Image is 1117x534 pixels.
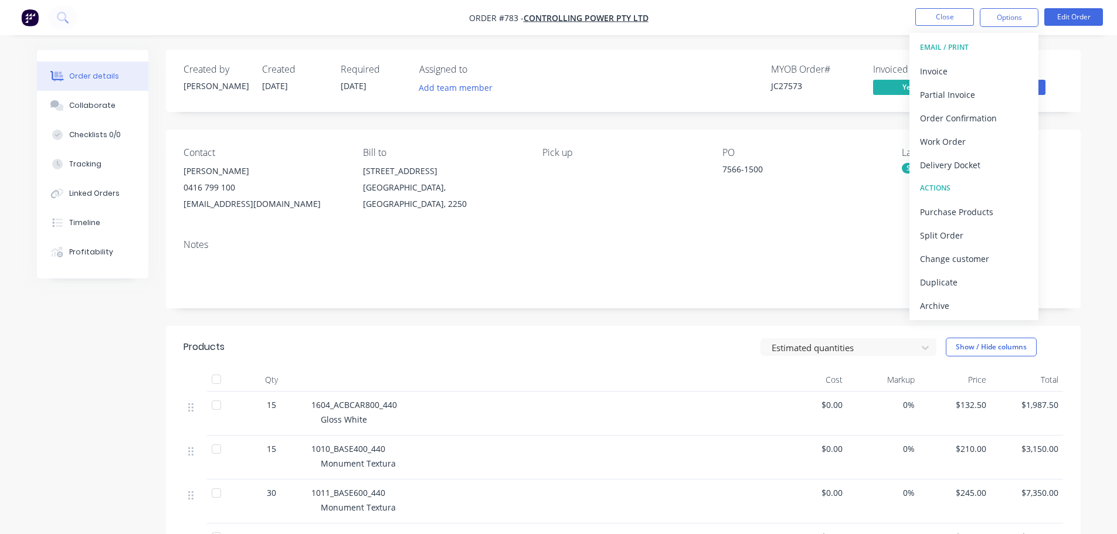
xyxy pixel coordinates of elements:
div: Collaborate [69,100,116,111]
div: Duplicate [920,274,1028,291]
span: Monument Textura [321,502,396,513]
span: $245.00 [924,487,987,499]
div: MYOB Order # [771,64,859,75]
button: Add team member [412,80,498,96]
button: Linked Orders [37,179,148,208]
div: JC27573 [771,80,859,92]
div: [PERSON_NAME] [184,80,248,92]
span: 1010_BASE400_440 [311,443,385,454]
span: $0.00 [780,487,843,499]
button: Collaborate [37,91,148,120]
span: [DATE] [341,80,366,91]
div: Notes [184,239,1063,250]
button: Add team member [419,80,499,96]
span: $0.00 [780,443,843,455]
button: Profitability [37,237,148,267]
span: $7,350.00 [996,487,1058,499]
div: Cost [776,368,848,392]
div: Invoiced [873,64,961,75]
div: [GEOGRAPHIC_DATA], [GEOGRAPHIC_DATA], 2250 [363,179,524,212]
span: 15 [267,399,276,411]
div: ACTIONS [920,181,1028,196]
div: Checklists 0/0 [69,130,121,140]
button: Options [980,8,1038,27]
span: Monument Textura [321,458,396,469]
span: [DATE] [262,80,288,91]
div: Switchboard [902,163,953,174]
div: Created by [184,64,248,75]
span: 15 [267,443,276,455]
span: $132.50 [924,399,987,411]
span: Yes [873,80,943,94]
div: 7566-1500 [722,163,869,179]
div: Assigned to [419,64,537,75]
div: EMAIL / PRINT [920,40,1028,55]
div: Order details [69,71,119,81]
div: [STREET_ADDRESS] [363,163,524,179]
span: $210.00 [924,443,987,455]
div: Price [919,368,992,392]
div: 0416 799 100 [184,179,344,196]
div: [PERSON_NAME] [184,163,344,179]
div: Linked Orders [69,188,120,199]
span: 1011_BASE600_440 [311,487,385,498]
div: Order Confirmation [920,110,1028,127]
div: Invoice [920,63,1028,80]
div: Change customer [920,250,1028,267]
div: Timeline [69,217,100,228]
span: 0% [852,443,915,455]
span: 30 [267,487,276,499]
button: Order details [37,62,148,91]
a: Controlling Power Pty Ltd [524,12,649,23]
span: $0.00 [780,399,843,411]
div: Bill to [363,147,524,158]
div: [EMAIL_ADDRESS][DOMAIN_NAME] [184,196,344,212]
button: Checklists 0/0 [37,120,148,149]
img: Factory [21,9,39,26]
span: 1604_ACBCAR800_440 [311,399,397,410]
div: Pick up [542,147,703,158]
button: Show / Hide columns [946,338,1037,356]
div: [STREET_ADDRESS][GEOGRAPHIC_DATA], [GEOGRAPHIC_DATA], 2250 [363,163,524,212]
div: Tracking [69,159,101,169]
button: Timeline [37,208,148,237]
span: Gloss White [321,414,367,425]
span: 0% [852,487,915,499]
span: 0% [852,399,915,411]
div: Archive [920,297,1028,314]
div: Markup [847,368,919,392]
div: Total [991,368,1063,392]
button: Tracking [37,149,148,179]
div: Profitability [69,247,113,257]
div: Labels [902,147,1062,158]
div: Created [262,64,327,75]
div: PO [722,147,883,158]
span: $3,150.00 [996,443,1058,455]
div: Split Order [920,227,1028,244]
span: Order #783 - [469,12,524,23]
div: Partial Invoice [920,86,1028,103]
div: Work Order [920,133,1028,150]
div: Products [184,340,225,354]
button: Close [915,8,974,26]
span: $1,987.50 [996,399,1058,411]
div: Required [341,64,405,75]
div: Contact [184,147,344,158]
div: [PERSON_NAME]0416 799 100[EMAIL_ADDRESS][DOMAIN_NAME] [184,163,344,212]
div: Qty [236,368,307,392]
div: Delivery Docket [920,157,1028,174]
div: Purchase Products [920,203,1028,220]
button: Edit Order [1044,8,1103,26]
